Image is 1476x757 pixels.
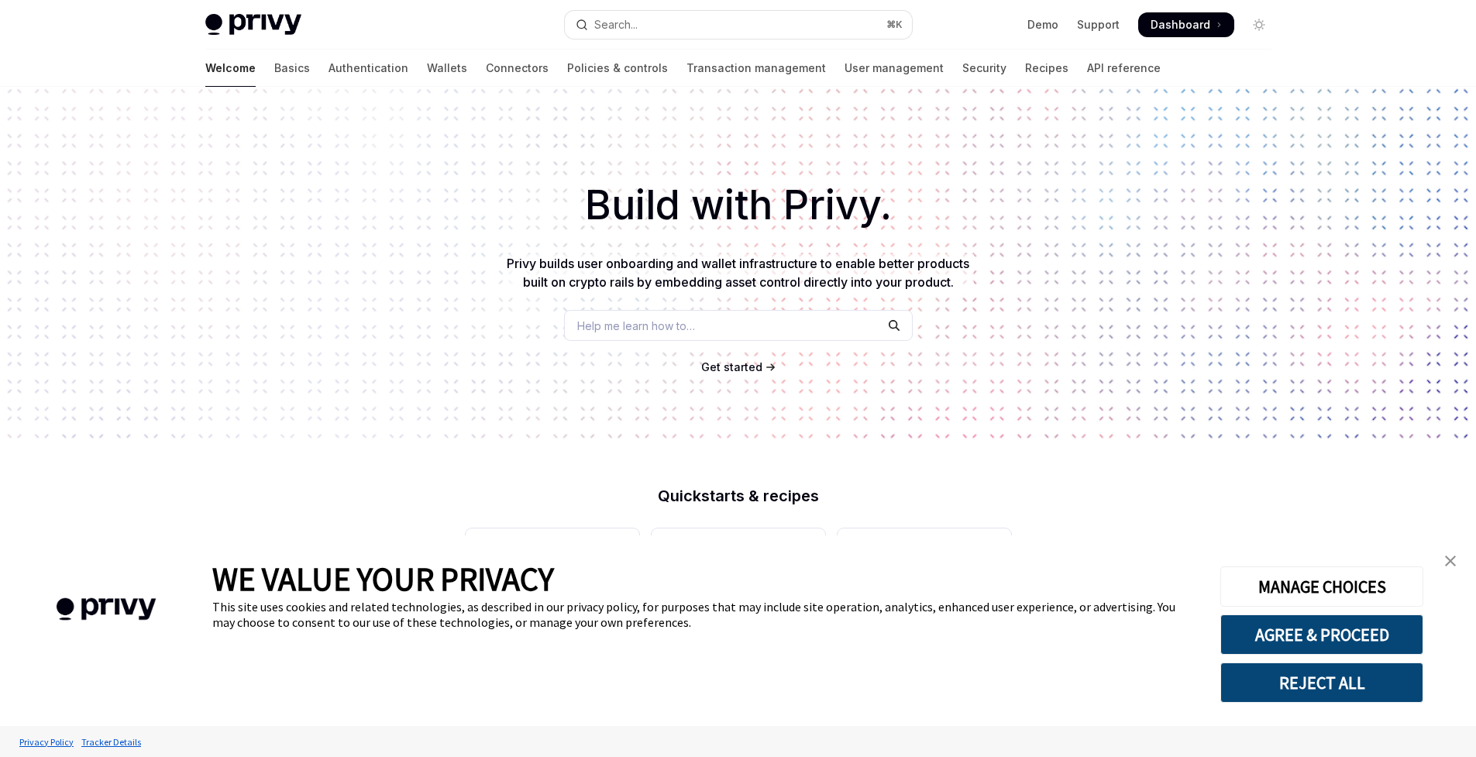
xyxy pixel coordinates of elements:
span: Privy builds user onboarding and wallet infrastructure to enable better products built on crypto ... [507,256,969,290]
img: company logo [23,576,189,643]
a: Demo [1027,17,1058,33]
button: AGREE & PROCEED [1220,614,1423,655]
a: Wallets [427,50,467,87]
div: Search... [594,15,638,34]
a: Security [962,50,1006,87]
a: Policies & controls [567,50,668,87]
span: Get started [701,360,762,373]
span: Help me learn how to… [577,318,695,334]
button: Open search [565,11,912,39]
a: User management [845,50,944,87]
a: Transaction management [686,50,826,87]
a: **** **** **** ***Use the React Native SDK to build a mobile app on Solana. [652,528,825,686]
img: light logo [205,14,301,36]
a: API reference [1087,50,1161,87]
button: REJECT ALL [1220,662,1423,703]
a: Authentication [329,50,408,87]
div: This site uses cookies and related technologies, as described in our privacy policy, for purposes... [212,599,1197,630]
a: Get started [701,360,762,375]
a: close banner [1435,545,1466,576]
a: Dashboard [1138,12,1234,37]
a: Support [1077,17,1120,33]
a: Recipes [1025,50,1068,87]
a: Tracker Details [77,728,145,755]
a: Connectors [486,50,549,87]
span: ⌘ K [886,19,903,31]
img: close banner [1445,556,1456,566]
a: Basics [274,50,310,87]
button: MANAGE CHOICES [1220,566,1423,607]
h2: Quickstarts & recipes [466,488,1011,504]
a: **** *****Whitelabel login, wallets, and user management with your own UI and branding. [838,528,1011,686]
a: Welcome [205,50,256,87]
button: Toggle dark mode [1247,12,1271,37]
h1: Build with Privy. [25,175,1451,236]
span: Dashboard [1151,17,1210,33]
span: WE VALUE YOUR PRIVACY [212,559,554,599]
a: Privacy Policy [15,728,77,755]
